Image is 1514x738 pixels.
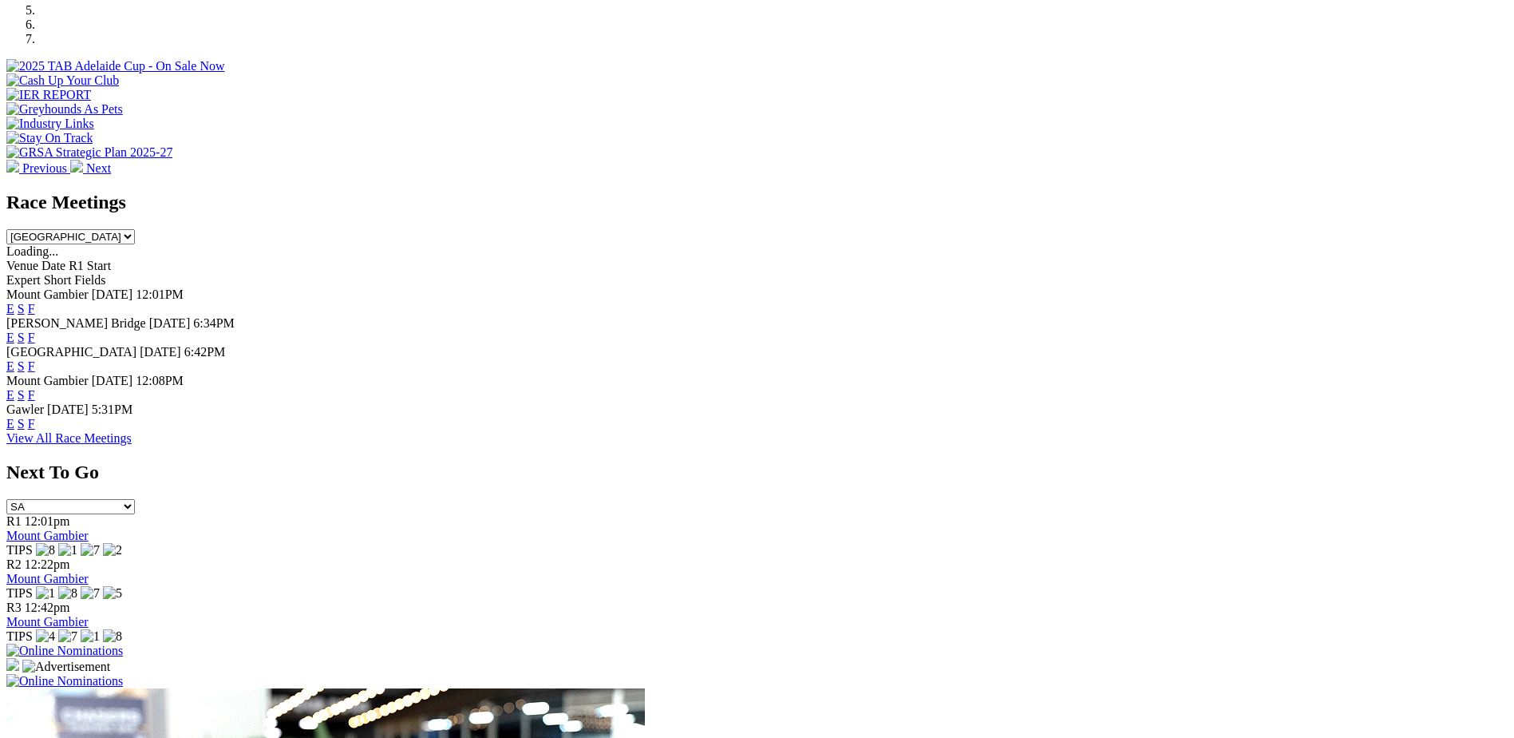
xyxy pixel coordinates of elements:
span: 12:42pm [25,601,70,614]
img: Online Nominations [6,644,123,658]
span: [DATE] [149,316,191,330]
img: Stay On Track [6,131,93,145]
a: View All Race Meetings [6,431,132,445]
span: Next [86,161,111,175]
img: chevron-right-pager-white.svg [70,160,83,173]
span: [PERSON_NAME] Bridge [6,316,146,330]
span: 12:01pm [25,514,70,528]
span: R3 [6,601,22,614]
span: Loading... [6,244,58,258]
span: TIPS [6,629,33,643]
a: E [6,388,14,402]
img: 2 [103,543,122,557]
a: Next [70,161,111,175]
img: chevron-left-pager-white.svg [6,160,19,173]
span: [GEOGRAPHIC_DATA] [6,345,136,359]
span: Date [42,259,65,272]
img: 7 [81,586,100,601]
span: Expert [6,273,41,287]
img: 1 [58,543,77,557]
span: Short [44,273,72,287]
a: Mount Gambier [6,615,89,629]
img: Online Nominations [6,674,123,688]
img: IER REPORT [6,88,91,102]
a: S [18,359,25,373]
img: 5 [103,586,122,601]
img: Industry Links [6,117,94,131]
a: E [6,302,14,315]
span: 12:08PM [136,374,184,387]
h2: Next To Go [6,462,1508,483]
span: Previous [22,161,67,175]
h2: Race Meetings [6,192,1508,213]
img: 8 [103,629,122,644]
img: 15187_Greyhounds_GreysPlayCentral_Resize_SA_WebsiteBanner_300x115_2025.jpg [6,658,19,671]
img: 8 [58,586,77,601]
span: Mount Gambier [6,374,89,387]
img: Cash Up Your Club [6,73,119,88]
img: 7 [81,543,100,557]
a: S [18,302,25,315]
span: Mount Gambier [6,288,89,301]
img: 1 [36,586,55,601]
a: Previous [6,161,70,175]
span: R1 Start [69,259,111,272]
img: 8 [36,543,55,557]
a: E [6,359,14,373]
span: [DATE] [92,374,133,387]
span: 5:31PM [92,403,133,416]
img: Greyhounds As Pets [6,102,123,117]
span: R1 [6,514,22,528]
span: [DATE] [92,288,133,301]
a: Mount Gambier [6,572,89,585]
span: TIPS [6,586,33,600]
a: S [18,417,25,430]
span: R2 [6,557,22,571]
span: 6:42PM [184,345,226,359]
a: E [6,417,14,430]
a: S [18,331,25,344]
img: GRSA Strategic Plan 2025-27 [6,145,172,160]
a: F [28,302,35,315]
span: 6:34PM [193,316,235,330]
span: 12:22pm [25,557,70,571]
img: 1 [81,629,100,644]
a: F [28,331,35,344]
img: 2025 TAB Adelaide Cup - On Sale Now [6,59,225,73]
span: TIPS [6,543,33,557]
a: F [28,388,35,402]
img: Advertisement [22,660,110,674]
span: Fields [74,273,105,287]
span: Venue [6,259,38,272]
img: 7 [58,629,77,644]
span: [DATE] [140,345,181,359]
a: F [28,359,35,373]
img: 4 [36,629,55,644]
span: 12:01PM [136,288,184,301]
span: Gawler [6,403,44,416]
a: Mount Gambier [6,529,89,542]
a: E [6,331,14,344]
span: [DATE] [47,403,89,416]
a: F [28,417,35,430]
a: S [18,388,25,402]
